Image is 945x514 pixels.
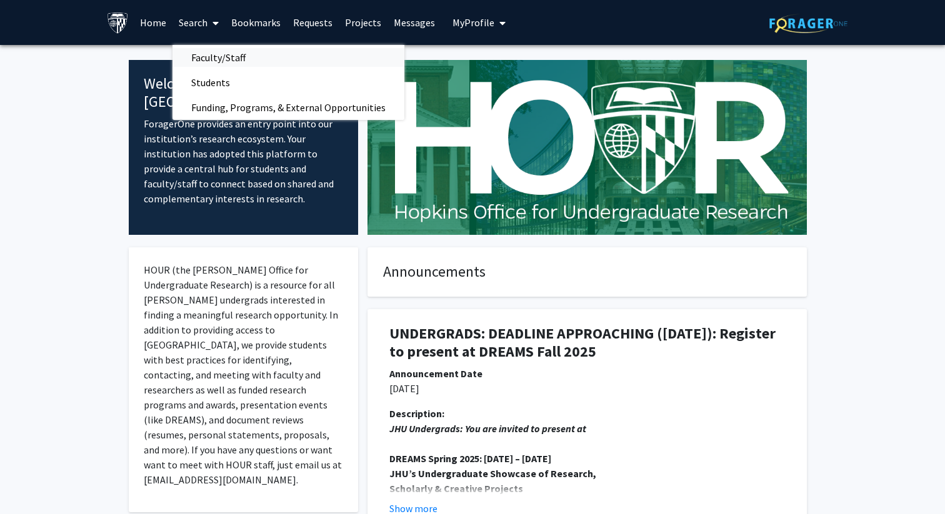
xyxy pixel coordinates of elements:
[367,60,807,235] img: Cover Image
[339,1,387,44] a: Projects
[144,75,343,111] h4: Welcome to [GEOGRAPHIC_DATA]
[172,70,249,95] span: Students
[389,452,551,465] strong: DREAMS Spring 2025: [DATE] – [DATE]
[387,1,441,44] a: Messages
[769,14,847,33] img: ForagerOne Logo
[225,1,287,44] a: Bookmarks
[389,422,586,435] em: JHU Undergrads: You are invited to present at
[172,45,264,70] span: Faculty/Staff
[134,1,172,44] a: Home
[144,262,343,487] p: HOUR (the [PERSON_NAME] Office for Undergraduate Research) is a resource for all [PERSON_NAME] un...
[389,467,596,480] strong: JHU’s Undergraduate Showcase of Research,
[452,16,494,29] span: My Profile
[389,406,785,421] div: Description:
[287,1,339,44] a: Requests
[9,458,53,505] iframe: Chat
[172,98,404,117] a: Funding, Programs, & External Opportunities
[389,482,523,495] strong: Scholarly & Creative Projects
[172,1,225,44] a: Search
[172,48,404,67] a: Faculty/Staff
[389,381,785,396] p: [DATE]
[389,325,785,361] h1: UNDERGRADS: DEADLINE APPROACHING ([DATE]): Register to present at DREAMS Fall 2025
[383,263,791,281] h4: Announcements
[389,366,785,381] div: Announcement Date
[107,12,129,34] img: Johns Hopkins University Logo
[172,73,404,92] a: Students
[144,116,343,206] p: ForagerOne provides an entry point into our institution’s research ecosystem. Your institution ha...
[172,95,404,120] span: Funding, Programs, & External Opportunities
